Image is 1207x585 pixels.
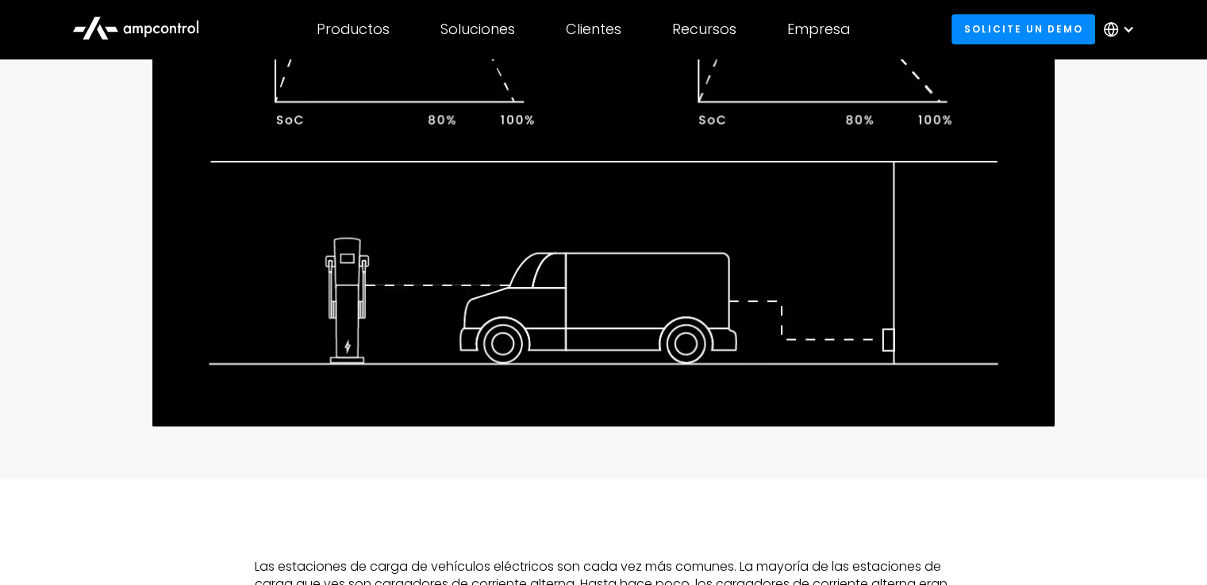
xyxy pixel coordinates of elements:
[317,21,390,38] div: Productos
[787,21,850,38] div: Empresa
[672,21,736,38] div: Recursos
[440,21,515,38] div: Soluciones
[951,14,1095,44] a: Solicite un demo
[566,21,621,38] div: Clientes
